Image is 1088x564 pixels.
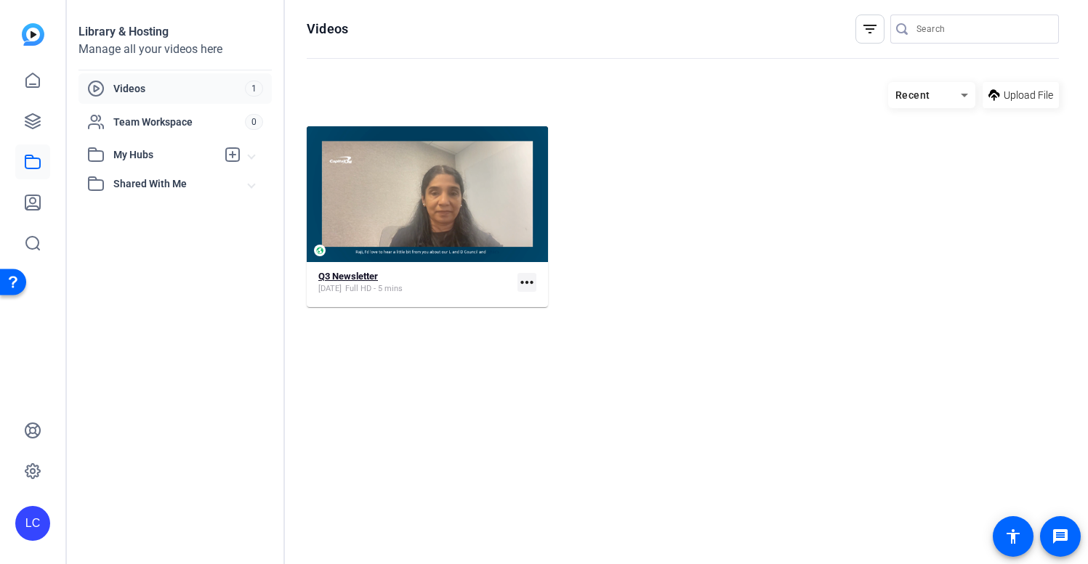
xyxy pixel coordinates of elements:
span: Recent [895,89,930,101]
mat-icon: accessibility [1004,528,1022,545]
span: Videos [113,81,245,96]
mat-icon: more_horiz [517,273,536,292]
mat-icon: filter_list [861,20,879,38]
div: Manage all your videos here [78,41,272,58]
span: My Hubs [113,147,217,163]
a: Q3 Newsletter[DATE]Full HD - 5 mins [318,271,512,295]
strong: Q3 Newsletter [318,271,378,282]
span: Upload File [1004,88,1053,103]
div: LC [15,506,50,541]
mat-expansion-panel-header: Shared With Me [78,169,272,198]
input: Search [916,20,1047,38]
div: Library & Hosting [78,23,272,41]
img: blue-gradient.svg [22,23,44,46]
span: Full HD - 5 mins [345,283,403,295]
button: Upload File [983,82,1059,108]
span: 0 [245,114,263,130]
span: [DATE] [318,283,342,295]
mat-icon: message [1052,528,1069,545]
span: 1 [245,81,263,97]
span: Team Workspace [113,115,245,129]
span: Shared With Me [113,176,249,192]
mat-expansion-panel-header: My Hubs [78,140,272,169]
h1: Videos [307,20,348,38]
